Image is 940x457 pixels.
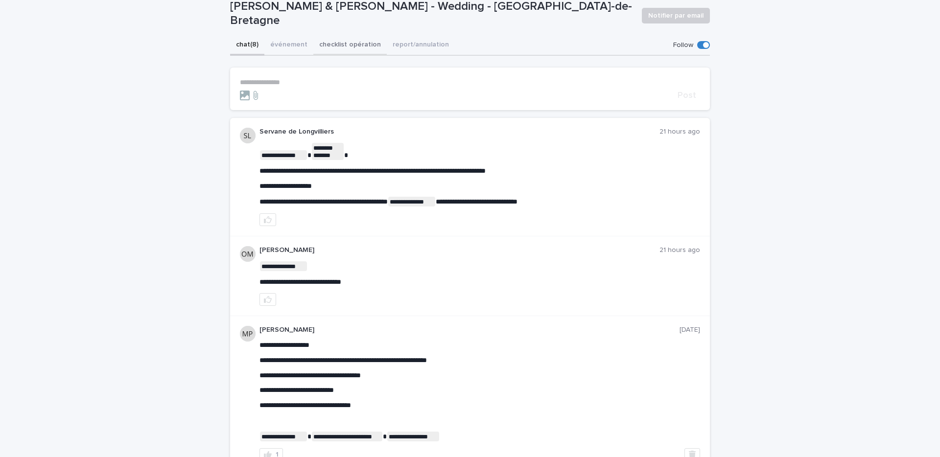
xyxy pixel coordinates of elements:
p: 21 hours ago [659,128,700,136]
p: Servane de Longvilliers [259,128,659,136]
button: like this post [259,213,276,226]
button: like this post [259,293,276,306]
p: Follow [673,41,693,49]
span: Post [678,91,696,100]
button: chat (8) [230,35,264,56]
p: [PERSON_NAME] [259,246,659,254]
button: événement [264,35,313,56]
p: [DATE] [680,326,700,334]
p: 21 hours ago [659,246,700,254]
p: [PERSON_NAME] [259,326,680,334]
button: checklist opération [313,35,387,56]
button: Notifier par email [642,8,710,23]
button: Post [674,91,700,100]
button: report/annulation [387,35,455,56]
span: Notifier par email [648,11,704,21]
